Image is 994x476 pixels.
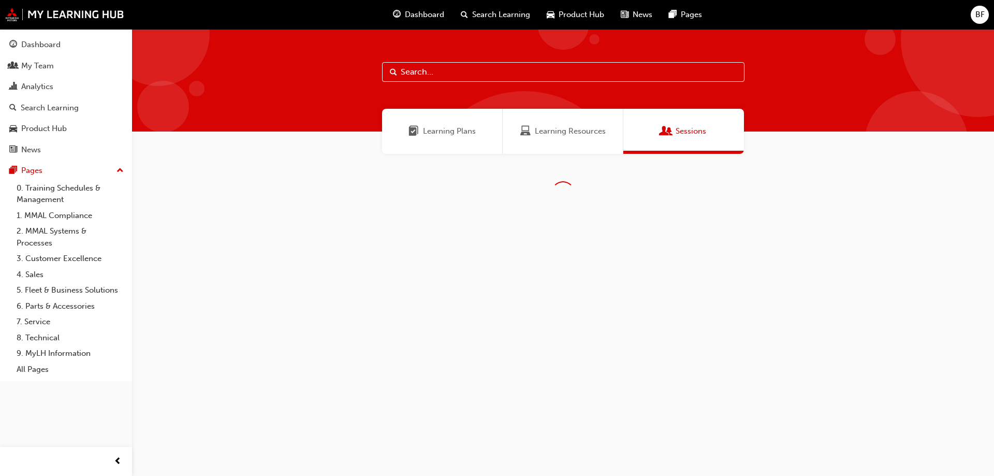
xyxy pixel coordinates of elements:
[5,8,124,21] img: mmal
[559,9,604,21] span: Product Hub
[382,109,503,154] a: Learning PlansLearning Plans
[547,8,554,21] span: car-icon
[21,165,42,177] div: Pages
[9,40,17,50] span: guage-icon
[116,164,124,178] span: up-icon
[503,109,623,154] a: Learning ResourcesLearning Resources
[21,39,61,51] div: Dashboard
[4,161,128,180] button: Pages
[382,62,744,82] input: Search...
[9,104,17,113] span: search-icon
[9,62,17,71] span: people-icon
[9,166,17,176] span: pages-icon
[520,125,531,137] span: Learning Resources
[393,8,401,21] span: guage-icon
[661,125,671,137] span: Sessions
[623,109,744,154] a: SessionsSessions
[12,345,128,362] a: 9. MyLH Information
[405,9,444,21] span: Dashboard
[4,140,128,160] a: News
[681,9,702,21] span: Pages
[661,4,710,25] a: pages-iconPages
[535,125,606,137] span: Learning Resources
[21,102,79,114] div: Search Learning
[4,33,128,161] button: DashboardMy TeamAnalyticsSearch LearningProduct HubNews
[669,8,677,21] span: pages-icon
[975,9,985,21] span: BF
[21,144,41,156] div: News
[538,4,612,25] a: car-iconProduct Hub
[21,123,67,135] div: Product Hub
[4,98,128,118] a: Search Learning
[423,125,476,137] span: Learning Plans
[12,362,128,378] a: All Pages
[971,6,989,24] button: BF
[385,4,452,25] a: guage-iconDashboard
[12,223,128,251] a: 2. MMAL Systems & Processes
[12,208,128,224] a: 1. MMAL Compliance
[452,4,538,25] a: search-iconSearch Learning
[633,9,652,21] span: News
[461,8,468,21] span: search-icon
[4,119,128,138] a: Product Hub
[612,4,661,25] a: news-iconNews
[4,56,128,76] a: My Team
[676,125,706,137] span: Sessions
[12,298,128,314] a: 6. Parts & Accessories
[4,35,128,54] a: Dashboard
[4,77,128,96] a: Analytics
[12,314,128,330] a: 7. Service
[21,60,54,72] div: My Team
[12,330,128,346] a: 8. Technical
[12,180,128,208] a: 0. Training Schedules & Management
[390,66,397,78] span: Search
[9,146,17,155] span: news-icon
[621,8,628,21] span: news-icon
[21,81,53,93] div: Analytics
[9,124,17,134] span: car-icon
[9,82,17,92] span: chart-icon
[114,455,122,468] span: prev-icon
[12,282,128,298] a: 5. Fleet & Business Solutions
[472,9,530,21] span: Search Learning
[12,267,128,283] a: 4. Sales
[12,251,128,267] a: 3. Customer Excellence
[408,125,419,137] span: Learning Plans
